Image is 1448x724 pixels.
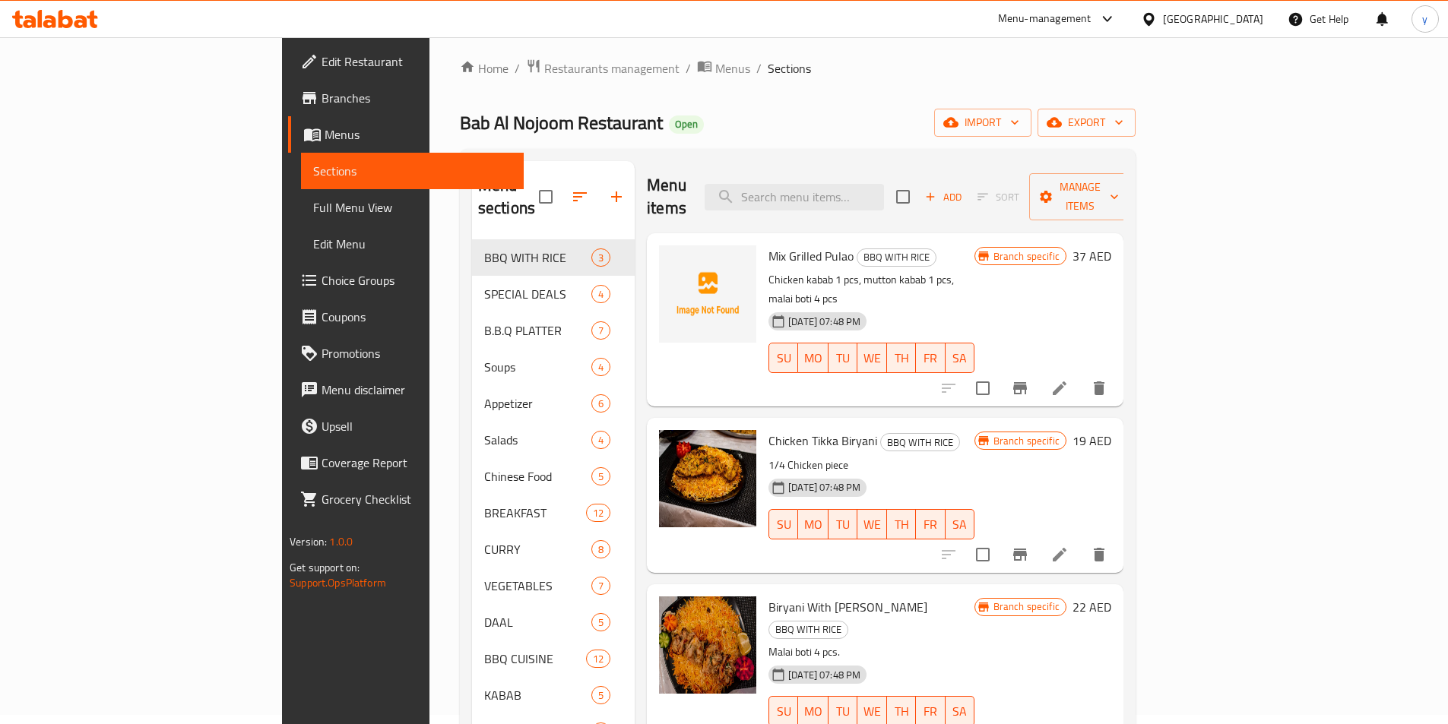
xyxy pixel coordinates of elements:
a: Menus [288,116,524,153]
span: BBQ WITH RICE [881,434,959,451]
span: BBQ WITH RICE [484,248,591,267]
h6: 22 AED [1073,596,1111,618]
span: Choice Groups [322,271,512,289]
div: items [591,613,610,631]
button: Branch-specific-item [1002,370,1038,406]
a: Sections [301,153,524,189]
button: import [934,109,1031,137]
span: SA [952,514,968,536]
button: SA [946,509,974,539]
span: Version: [290,532,327,552]
p: Chicken kabab 1 pcs, mutton kabab 1 pcs, malai boti 4 pcs [768,270,974,308]
span: Branch specific [987,249,1066,264]
div: items [591,431,610,449]
button: SU [768,509,798,539]
span: Add item [919,185,968,209]
span: 12 [587,652,610,666]
span: 5 [592,469,610,484]
div: Open [669,115,704,134]
span: TH [893,700,910,722]
div: CURRY8 [472,531,635,568]
span: BREAKFAST [484,504,586,522]
span: Get support on: [290,558,360,577]
div: BBQ WITH RICE [857,248,936,267]
span: [DATE] 07:48 PM [782,480,867,495]
span: Coupons [322,308,512,326]
div: Chinese Food [484,467,591,485]
div: BBQ CUISINE [484,650,586,668]
span: y [1422,11,1427,27]
span: FR [922,514,939,536]
p: Malai boti 4 pcs. [768,643,974,662]
div: SPECIAL DEALS [484,285,591,303]
button: export [1038,109,1136,137]
span: 5 [592,688,610,703]
span: Upsell [322,417,512,435]
span: Menu disclaimer [322,381,512,399]
button: TH [887,509,916,539]
span: export [1050,113,1123,132]
span: TU [835,514,851,536]
span: Appetizer [484,394,591,413]
span: Sections [768,59,811,77]
img: Mix Grilled Pulao [659,245,756,343]
span: Select to update [967,539,999,571]
div: DAAL5 [472,604,635,640]
button: FR [916,509,945,539]
span: 12 [587,506,610,520]
a: Restaurants management [526,58,680,78]
span: Branch specific [987,599,1066,614]
span: [DATE] 07:48 PM [782,668,867,682]
div: items [586,504,610,522]
div: BREAKFAST12 [472,495,635,531]
div: [GEOGRAPHIC_DATA] [1163,11,1263,27]
a: Edit Restaurant [288,43,524,80]
a: Edit menu item [1050,379,1069,397]
div: items [591,285,610,303]
span: Select section first [968,185,1029,209]
img: Biryani With Malai Boti [659,596,756,694]
span: SA [952,347,968,369]
span: B.B.Q PLATTER [484,321,591,340]
span: Open [669,118,704,131]
span: 5 [592,615,610,630]
a: Menu disclaimer [288,371,524,408]
a: Branches [288,80,524,116]
button: MO [798,343,829,373]
span: Grocery Checklist [322,490,512,508]
div: BBQ CUISINE12 [472,640,635,677]
span: TU [835,347,851,369]
div: Menu-management [998,10,1092,28]
div: Appetizer6 [472,385,635,422]
span: Sections [313,162,512,180]
span: WE [863,514,881,536]
span: TU [835,700,851,722]
div: BBQ WITH RICE [880,433,960,451]
span: SU [775,347,792,369]
div: items [591,358,610,376]
button: Manage items [1029,173,1131,220]
li: / [686,59,691,77]
div: DAAL [484,613,591,631]
button: WE [857,509,887,539]
span: WE [863,700,881,722]
span: Branch specific [987,434,1066,448]
span: Mix Grilled Pulao [768,245,854,267]
button: Add [919,185,968,209]
div: items [591,394,610,413]
div: Salads4 [472,422,635,458]
a: Choice Groups [288,262,524,299]
span: Restaurants management [544,59,680,77]
img: Chicken Tikka Biryani [659,430,756,527]
a: Edit Menu [301,226,524,262]
span: import [946,113,1019,132]
a: Promotions [288,335,524,371]
span: BBQ WITH RICE [769,621,848,638]
div: items [591,321,610,340]
button: delete [1081,370,1117,406]
li: / [756,59,762,77]
button: FR [916,343,945,373]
